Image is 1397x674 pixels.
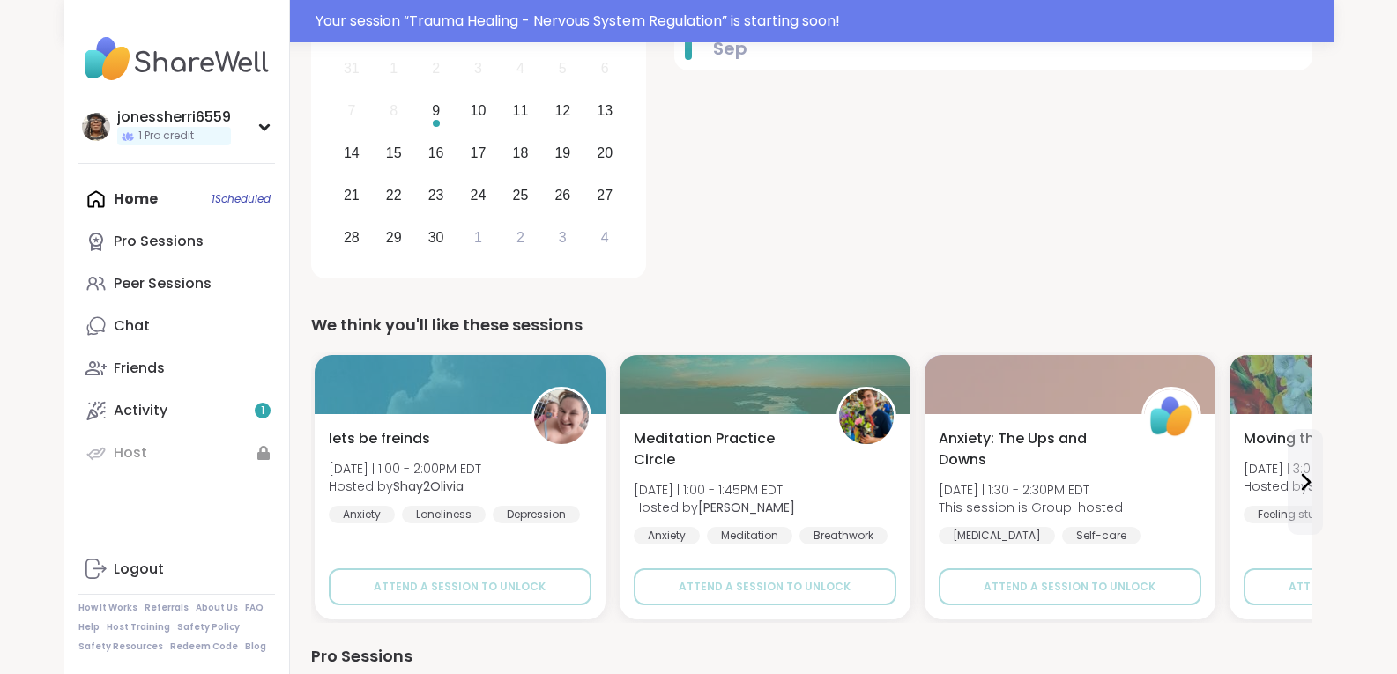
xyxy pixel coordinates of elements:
[474,226,482,249] div: 1
[459,176,497,214] div: Choose Wednesday, September 24th, 2025
[311,644,1312,669] div: Pro Sessions
[459,218,497,256] div: Choose Wednesday, October 1st, 2025
[331,48,626,258] div: month 2025-09
[333,176,371,214] div: Choose Sunday, September 21st, 2025
[634,527,700,544] div: Anxiety
[196,602,238,614] a: About Us
[679,579,851,595] span: Attend a session to unlock
[597,183,613,207] div: 27
[114,559,164,579] div: Logout
[114,316,150,336] div: Chat
[333,218,371,256] div: Choose Sunday, September 28th, 2025
[78,220,275,263] a: Pro Sessions
[261,404,264,418] span: 1
[586,135,624,173] div: Choose Saturday, September 20th, 2025
[374,579,546,595] span: Attend a session to unlock
[78,263,275,305] a: Peer Sessions
[386,183,402,207] div: 22
[329,428,430,449] span: lets be freinds
[474,56,482,80] div: 3
[78,305,275,347] a: Chat
[78,432,275,474] a: Host
[432,99,440,122] div: 9
[344,226,360,249] div: 28
[329,460,481,478] span: [DATE] | 1:00 - 2:00PM EDT
[344,56,360,80] div: 31
[344,183,360,207] div: 21
[78,548,275,590] a: Logout
[417,50,455,88] div: Not available Tuesday, September 2nd, 2025
[554,183,570,207] div: 26
[1244,506,1341,523] div: Feeling stuck
[117,107,231,127] div: jonessherri6559
[393,478,464,495] b: Shay2Olivia
[311,313,1312,337] div: We think you'll like these sessions
[316,11,1323,32] div: Your session “ Trauma Healing - Nervous System Regulation ” is starting soon!
[471,99,487,122] div: 10
[939,428,1122,470] span: Anxiety: The Ups and Downs
[502,93,539,130] div: Choose Thursday, September 11th, 2025
[177,621,240,633] a: Safety Policy
[329,568,591,605] button: Attend a session to unlock
[554,141,570,165] div: 19
[544,176,582,214] div: Choose Friday, September 26th, 2025
[78,347,275,389] a: Friends
[390,56,398,80] div: 1
[597,99,613,122] div: 13
[428,226,444,249] div: 30
[428,183,444,207] div: 23
[114,274,212,293] div: Peer Sessions
[513,141,529,165] div: 18
[493,506,580,523] div: Depression
[114,401,167,420] div: Activity
[78,389,275,432] a: Activity1
[634,499,795,516] span: Hosted by
[329,478,481,495] span: Hosted by
[939,499,1123,516] span: This session is Group-hosted
[839,389,894,444] img: Nicholas
[107,621,170,633] a: Host Training
[597,141,613,165] div: 20
[586,218,624,256] div: Choose Saturday, October 4th, 2025
[799,527,888,544] div: Breathwork
[375,50,412,88] div: Not available Monday, September 1st, 2025
[471,141,487,165] div: 17
[544,218,582,256] div: Choose Friday, October 3rd, 2025
[698,499,795,516] b: [PERSON_NAME]
[333,135,371,173] div: Choose Sunday, September 14th, 2025
[634,568,896,605] button: Attend a session to unlock
[586,93,624,130] div: Choose Saturday, September 13th, 2025
[601,226,609,249] div: 4
[390,99,398,122] div: 8
[516,56,524,80] div: 4
[78,602,137,614] a: How It Works
[78,621,100,633] a: Help
[333,93,371,130] div: Not available Sunday, September 7th, 2025
[513,183,529,207] div: 25
[634,428,817,470] span: Meditation Practice Circle
[516,226,524,249] div: 2
[1144,389,1199,444] img: ShareWell
[471,183,487,207] div: 24
[939,481,1123,499] span: [DATE] | 1:30 - 2:30PM EDT
[559,56,567,80] div: 5
[544,50,582,88] div: Not available Friday, September 5th, 2025
[78,28,275,90] img: ShareWell Nav Logo
[170,641,238,653] a: Redeem Code
[245,602,264,614] a: FAQ
[559,226,567,249] div: 3
[939,527,1055,544] div: [MEDICAL_DATA]
[78,641,163,653] a: Safety Resources
[375,218,412,256] div: Choose Monday, September 29th, 2025
[432,56,440,80] div: 2
[114,232,204,251] div: Pro Sessions
[417,176,455,214] div: Choose Tuesday, September 23rd, 2025
[138,129,194,144] span: 1 Pro credit
[713,36,747,61] span: Sep
[82,113,110,141] img: jonessherri6559
[939,568,1201,605] button: Attend a session to unlock
[502,176,539,214] div: Choose Thursday, September 25th, 2025
[347,99,355,122] div: 7
[544,135,582,173] div: Choose Friday, September 19th, 2025
[586,176,624,214] div: Choose Saturday, September 27th, 2025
